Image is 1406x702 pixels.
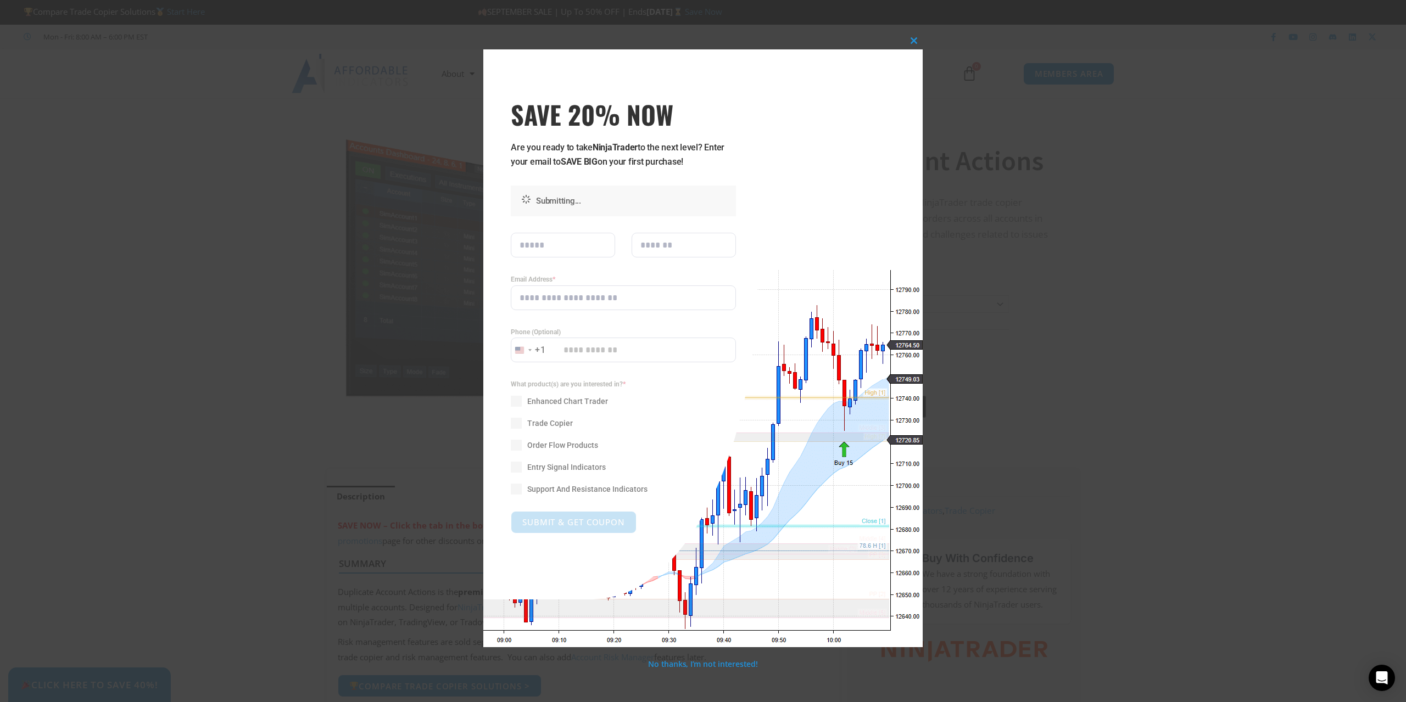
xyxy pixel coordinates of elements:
[511,141,736,169] p: Are you ready to take to the next level? Enter your email to on your first purchase!
[561,156,598,167] strong: SAVE BIG
[536,194,730,208] p: Submitting...
[593,142,638,153] strong: NinjaTrader
[511,99,736,130] h3: SAVE 20% NOW
[1369,665,1395,691] div: Open Intercom Messenger
[648,659,757,669] a: No thanks, I’m not interested!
